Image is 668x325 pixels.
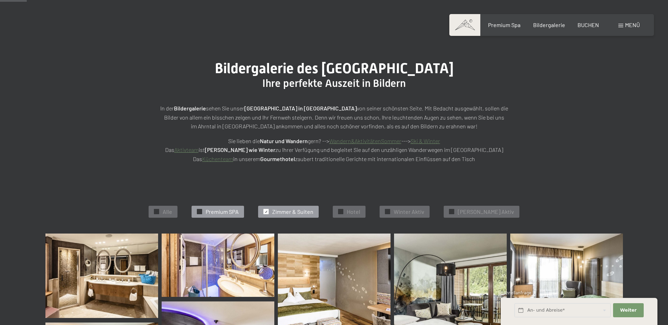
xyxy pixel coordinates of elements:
strong: Bildergalerie [174,105,206,111]
span: Menü [625,21,640,28]
strong: Gourmethotel [260,155,295,162]
span: Weiter [620,307,637,313]
span: Zimmer & Suiten [272,208,313,216]
span: ✓ [450,209,453,214]
strong: Natur und Wandern [260,138,308,144]
span: Hotel [347,208,360,216]
span: Winter Aktiv [394,208,424,216]
p: In der sehen Sie unser von seiner schönsten Seite. Mit Bedacht ausgewählt, sollen die Bilder von ... [158,104,510,131]
a: Premium Spa [488,21,520,28]
span: [PERSON_NAME] Aktiv [458,208,514,216]
strong: [GEOGRAPHIC_DATA] in [GEOGRAPHIC_DATA] [244,105,357,111]
a: Wandern&AktivitätenSommer [329,138,401,144]
a: Bildergalerie [533,21,565,28]
img: Bildergalerie [45,234,158,318]
span: ✓ [265,209,268,214]
strong: [PERSON_NAME] wie Winter [205,146,275,153]
span: ✓ [198,209,201,214]
button: Weiter [613,303,643,318]
span: ✓ [155,209,158,214]
span: ✓ [339,209,342,214]
a: Küchenteam [202,155,233,162]
span: Premium SPA [206,208,239,216]
span: Bildergalerie des [GEOGRAPHIC_DATA] [215,60,454,77]
span: ✓ [386,209,389,214]
p: Sie lieben die gern? --> ---> Das ist zu Ihrer Verfügung und begleitet Sie auf den unzähligen Wan... [158,136,510,164]
a: Ski & Winter [411,138,440,144]
a: Aktivteam [174,146,199,153]
span: Alle [163,208,172,216]
span: Ihre perfekte Auszeit in Bildern [262,77,406,89]
span: Schnellanfrage [501,290,531,295]
img: Bildergalerie [162,234,274,297]
a: BUCHEN [578,21,599,28]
